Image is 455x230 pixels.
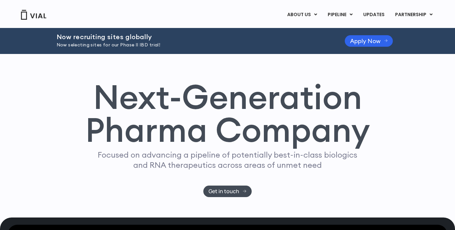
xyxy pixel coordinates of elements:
h2: Now recruiting sites globally [57,33,328,40]
a: PIPELINEMenu Toggle [322,9,358,20]
span: Apply Now [350,38,381,43]
h1: Next-Generation Pharma Company [85,80,370,147]
a: Apply Now [345,35,393,47]
img: Vial Logo [20,10,47,20]
span: Get in touch [209,189,239,194]
a: PARTNERSHIPMenu Toggle [390,9,438,20]
a: Get in touch [203,186,252,197]
a: UPDATES [358,9,390,20]
p: Focused on advancing a pipeline of potentially best-in-class biologics and RNA therapeutics acros... [95,150,360,170]
a: ABOUT USMenu Toggle [282,9,322,20]
p: Now selecting sites for our Phase II IBD trial! [57,41,328,49]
